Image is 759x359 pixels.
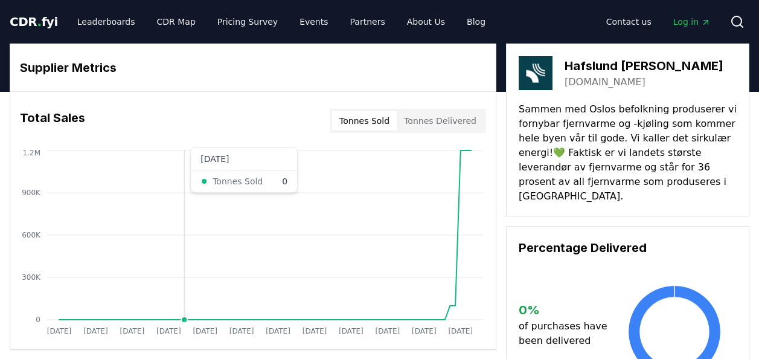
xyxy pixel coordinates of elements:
h3: Hafslund [PERSON_NAME] [565,57,723,75]
h3: Supplier Metrics [20,59,486,77]
tspan: [DATE] [448,327,473,335]
tspan: 1.2M [23,149,40,157]
tspan: [DATE] [412,327,437,335]
img: Hafslund Celsio-logo [519,56,552,90]
a: Partners [341,11,395,33]
tspan: [DATE] [229,327,254,335]
a: Events [290,11,338,33]
h3: 0 % [519,301,612,319]
tspan: [DATE] [83,327,108,335]
h3: Percentage Delivered [519,239,737,257]
span: CDR fyi [10,15,58,29]
tspan: [DATE] [339,327,363,335]
a: About Us [397,11,455,33]
h3: Total Sales [20,109,85,133]
tspan: 600K [22,231,41,239]
a: Leaderboards [68,11,145,33]
span: Log in [673,16,711,28]
nav: Main [68,11,495,33]
tspan: [DATE] [120,327,145,335]
a: Contact us [597,11,661,33]
tspan: [DATE] [266,327,290,335]
button: Tonnes Delivered [397,111,484,131]
tspan: 900K [22,189,41,197]
p: Sammen med Oslos befolkning produserer vi fornybar fjernvarme og -kjøling som kommer hele byen vå... [519,102,737,204]
tspan: [DATE] [47,327,72,335]
button: Tonnes Sold [332,111,397,131]
a: Blog [457,11,495,33]
a: Log in [664,11,720,33]
a: CDR Map [147,11,205,33]
p: of purchases have been delivered [519,319,612,348]
tspan: [DATE] [376,327,400,335]
tspan: [DATE] [156,327,181,335]
a: Pricing Survey [208,11,287,33]
tspan: [DATE] [193,327,217,335]
a: CDR.fyi [10,13,58,30]
tspan: 300K [22,273,41,282]
a: [DOMAIN_NAME] [565,75,645,89]
span: . [37,15,42,29]
tspan: 0 [36,315,40,324]
tspan: [DATE] [303,327,327,335]
nav: Main [597,11,720,33]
